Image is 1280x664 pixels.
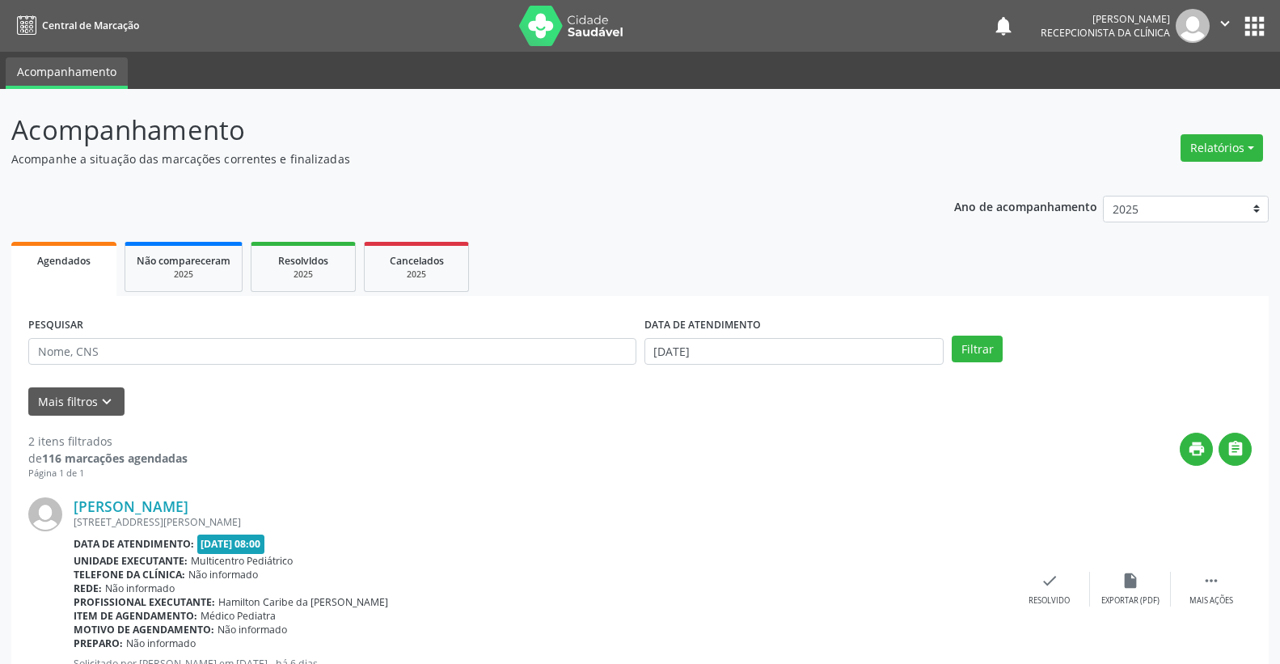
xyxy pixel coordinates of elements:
[74,515,1009,529] div: [STREET_ADDRESS][PERSON_NAME]
[1210,9,1240,43] button: 
[137,269,230,281] div: 2025
[263,269,344,281] div: 2025
[74,595,215,609] b: Profissional executante:
[992,15,1015,37] button: notifications
[1176,9,1210,43] img: img
[126,637,196,650] span: Não informado
[74,637,123,650] b: Preparo:
[1041,12,1170,26] div: [PERSON_NAME]
[952,336,1003,363] button: Filtrar
[1101,595,1160,607] div: Exportar (PDF)
[137,254,230,268] span: Não compareceram
[37,254,91,268] span: Agendados
[1216,15,1234,32] i: 
[42,19,139,32] span: Central de Marcação
[1041,572,1058,590] i: check
[98,393,116,411] i: keyboard_arrow_down
[74,537,194,551] b: Data de atendimento:
[74,554,188,568] b: Unidade executante:
[11,12,139,39] a: Central de Marcação
[1189,595,1233,607] div: Mais ações
[28,313,83,338] label: PESQUISAR
[191,554,293,568] span: Multicentro Pediátrico
[390,254,444,268] span: Cancelados
[1188,440,1206,458] i: print
[28,467,188,480] div: Página 1 de 1
[197,535,265,553] span: [DATE] 08:00
[188,568,258,582] span: Não informado
[74,582,102,595] b: Rede:
[6,57,128,89] a: Acompanhamento
[28,497,62,531] img: img
[74,497,188,515] a: [PERSON_NAME]
[218,623,287,637] span: Não informado
[28,387,125,416] button: Mais filtroskeyboard_arrow_down
[28,338,636,366] input: Nome, CNS
[1122,572,1139,590] i: insert_drive_file
[42,450,188,466] strong: 116 marcações agendadas
[1029,595,1070,607] div: Resolvido
[1240,12,1269,40] button: apps
[278,254,328,268] span: Resolvidos
[644,338,944,366] input: Selecione um intervalo
[11,110,892,150] p: Acompanhamento
[376,269,457,281] div: 2025
[644,313,761,338] label: DATA DE ATENDIMENTO
[1219,433,1252,466] button: 
[74,623,214,637] b: Motivo de agendamento:
[28,433,188,450] div: 2 itens filtrados
[1180,433,1213,466] button: print
[28,450,188,467] div: de
[74,568,185,582] b: Telefone da clínica:
[1227,440,1244,458] i: 
[201,609,276,623] span: Médico Pediatra
[1202,572,1220,590] i: 
[1181,134,1263,162] button: Relatórios
[11,150,892,167] p: Acompanhe a situação das marcações correntes e finalizadas
[74,609,197,623] b: Item de agendamento:
[954,196,1097,216] p: Ano de acompanhamento
[105,582,175,595] span: Não informado
[1041,26,1170,40] span: Recepcionista da clínica
[218,595,388,609] span: Hamilton Caribe da [PERSON_NAME]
